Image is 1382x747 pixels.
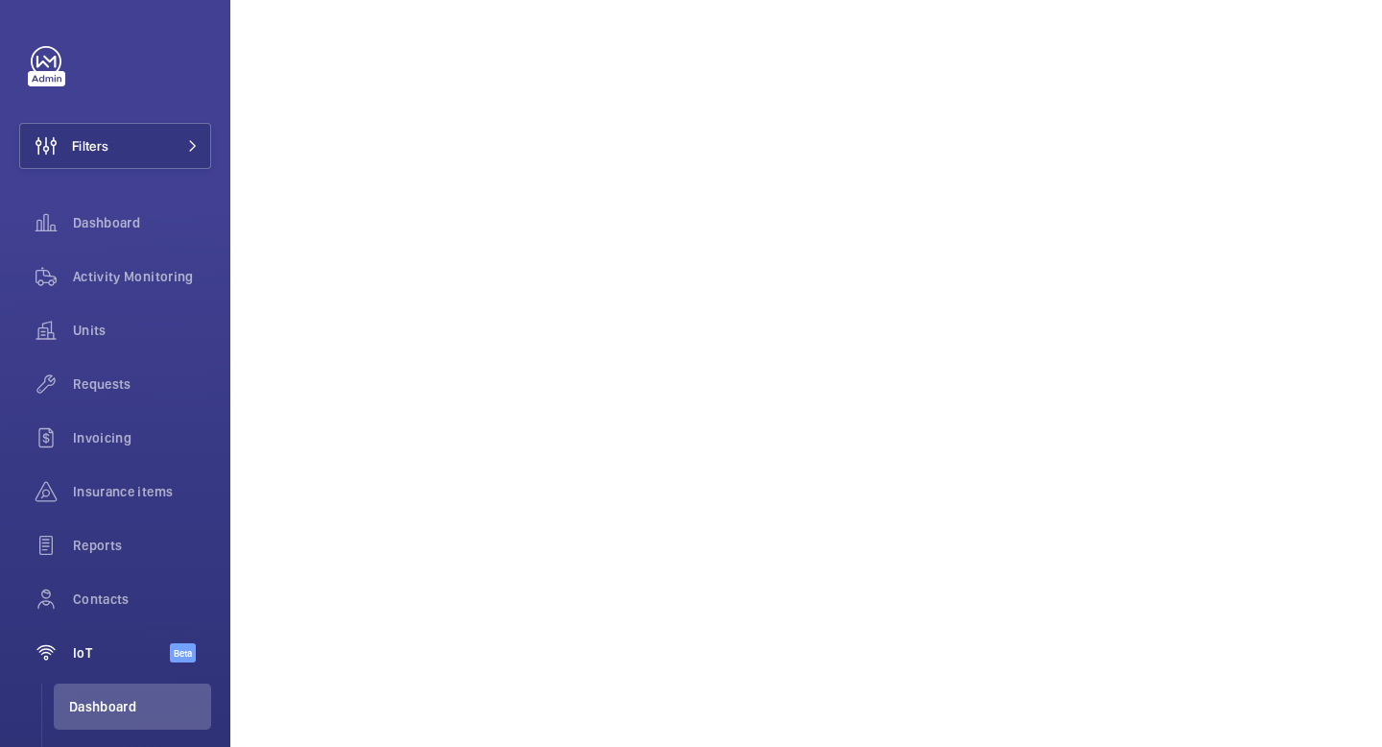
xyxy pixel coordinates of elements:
[73,482,211,501] span: Insurance items
[73,267,211,286] span: Activity Monitoring
[73,213,211,232] span: Dashboard
[73,374,211,394] span: Requests
[73,321,211,340] span: Units
[73,590,211,609] span: Contacts
[69,697,211,716] span: Dashboard
[72,136,108,156] span: Filters
[73,643,170,663] span: IoT
[73,428,211,447] span: Invoicing
[73,536,211,555] span: Reports
[19,123,211,169] button: Filters
[170,643,196,663] span: Beta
